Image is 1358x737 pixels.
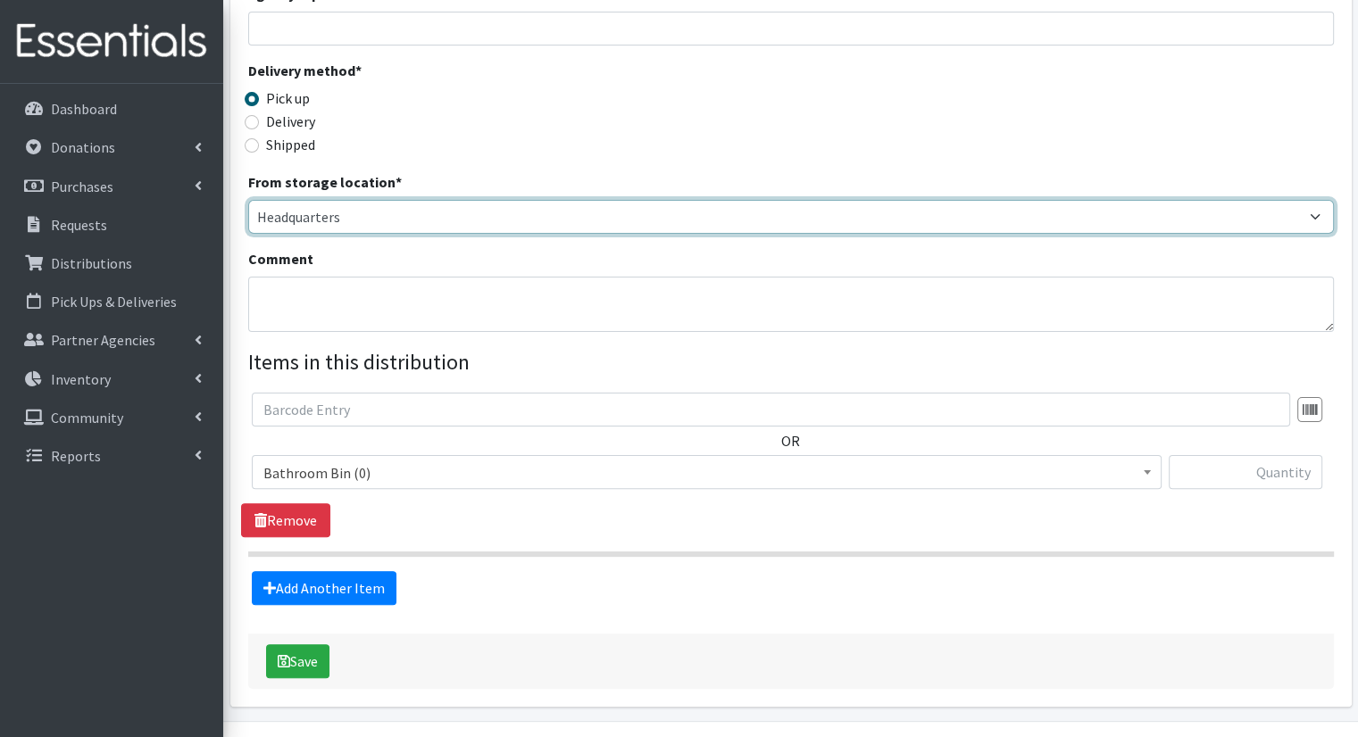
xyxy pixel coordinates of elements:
legend: Delivery method [248,60,520,87]
abbr: required [396,173,402,191]
img: HumanEssentials [7,12,216,71]
a: Partner Agencies [7,322,216,358]
a: Remove [241,503,330,537]
a: Distributions [7,245,216,281]
a: Community [7,400,216,435]
a: Pick Ups & Deliveries [7,284,216,319]
a: Add Another Item [252,571,396,605]
a: Inventory [7,361,216,397]
input: Barcode Entry [252,393,1290,426]
span: Bathroom Bin (0) [263,460,1150,485]
p: Distributions [51,254,132,272]
label: From storage location [248,171,402,193]
label: Shipped [266,134,315,155]
a: Donations [7,129,216,165]
a: Reports [7,438,216,474]
a: Purchases [7,169,216,204]
label: Delivery [266,111,315,132]
p: Reports [51,447,101,465]
p: Pick Ups & Deliveries [51,293,177,311]
p: Community [51,409,123,426]
a: Dashboard [7,91,216,127]
button: Save [266,644,329,678]
input: Quantity [1169,455,1322,489]
a: Requests [7,207,216,243]
p: Dashboard [51,100,117,118]
label: OR [781,430,800,451]
p: Inventory [51,370,111,388]
label: Pick up [266,87,310,109]
label: Comment [248,248,313,269]
p: Partner Agencies [51,331,155,349]
p: Requests [51,216,107,234]
abbr: required [355,62,362,79]
span: Bathroom Bin (0) [252,455,1162,489]
p: Donations [51,138,115,156]
p: Purchases [51,178,113,195]
legend: Items in this distribution [248,346,1334,378]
